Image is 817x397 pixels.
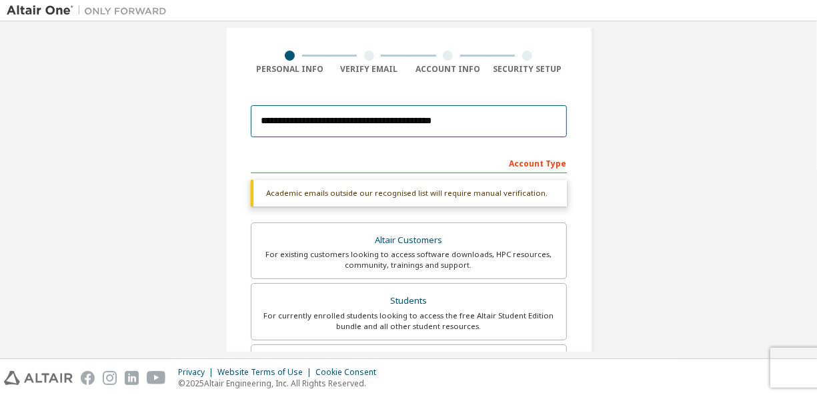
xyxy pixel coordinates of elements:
div: Academic emails outside our recognised list will require manual verification. [251,180,567,206]
img: linkedin.svg [125,371,139,385]
div: Website Terms of Use [217,367,315,378]
img: facebook.svg [81,371,95,385]
div: Students [259,292,558,310]
img: instagram.svg [103,371,117,385]
img: youtube.svg [147,371,166,385]
div: For currently enrolled students looking to access the free Altair Student Edition bundle and all ... [259,310,558,332]
div: Verify Email [329,64,409,75]
div: Personal Info [251,64,330,75]
div: Cookie Consent [315,367,384,378]
p: © 2025 Altair Engineering, Inc. All Rights Reserved. [178,378,384,389]
img: Altair One [7,4,173,17]
div: Account Type [251,152,567,173]
img: altair_logo.svg [4,371,73,385]
div: Security Setup [488,64,567,75]
div: Account Info [409,64,488,75]
div: Altair Customers [259,231,558,250]
div: Privacy [178,367,217,378]
div: For existing customers looking to access software downloads, HPC resources, community, trainings ... [259,249,558,270]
